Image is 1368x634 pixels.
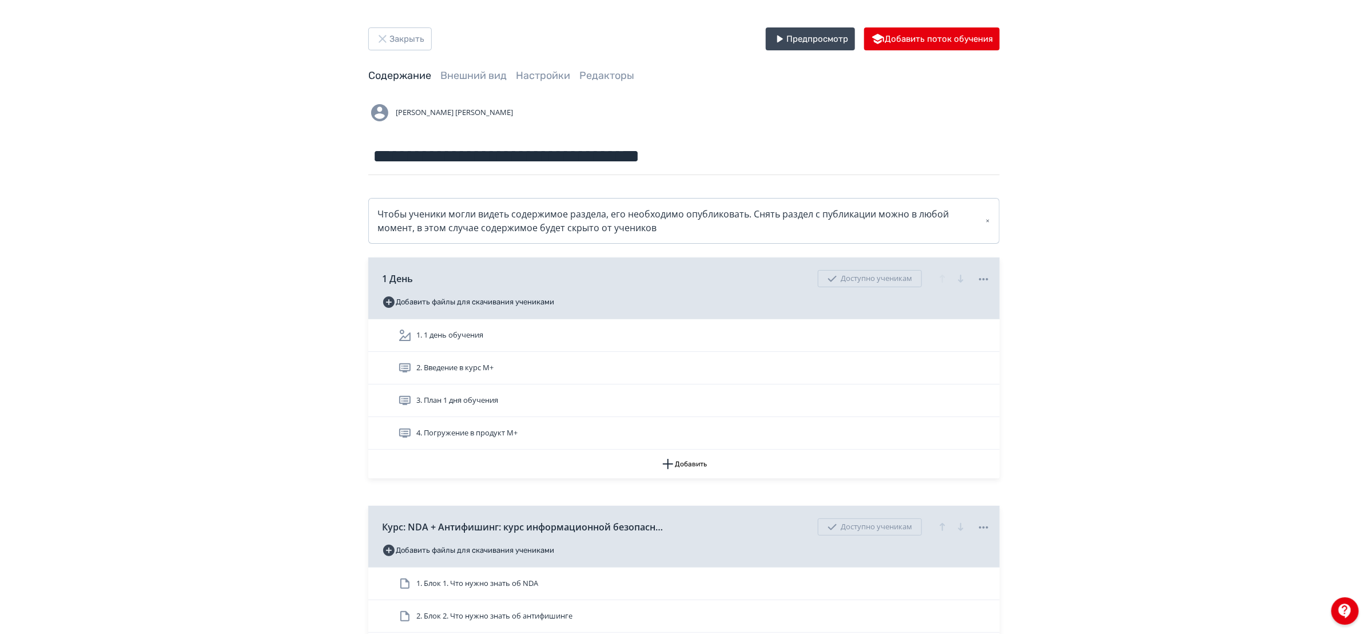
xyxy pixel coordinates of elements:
[416,330,483,341] span: 1. 1 день обучения
[382,541,554,560] button: Добавить файлы для скачивания учениками
[368,417,1000,450] div: 4. Погружение в продукт М+
[368,385,1000,417] div: 3. План 1 дня обучения
[440,69,507,82] a: Внешний вид
[766,27,855,50] button: Предпросмотр
[382,272,413,286] span: 1 День
[377,207,991,235] div: Чтобы ученики могли видеть содержимое раздела, его необходимо опубликовать. Снять раздел с публик...
[818,270,922,287] div: Доступно ученикам
[382,520,668,534] span: Курс: NDA + Антифишинг: курс информационной безопасности
[516,69,570,82] a: Настройки
[382,293,554,311] button: Добавить файлы для скачивания учениками
[818,518,922,536] div: Доступно ученикам
[368,69,431,82] a: Содержание
[416,362,494,374] span: 2. Введение в курс М+
[416,578,538,589] span: 1. Блок 1. Что нужно знать об NDA
[579,69,634,82] a: Редакторы
[368,450,1000,478] button: Добавить
[368,319,1000,352] div: 1. 1 день обучения
[368,27,432,50] button: Закрыть
[368,568,1000,600] div: 1. Блок 1. Что нужно знать об NDA
[416,427,518,439] span: 4. Погружение в продукт М+
[368,600,1000,633] div: 2. Блок 2. Что нужно знать об антифишинге
[368,352,1000,385] div: 2. Введение в курс М+
[396,107,513,118] span: [PERSON_NAME] [PERSON_NAME]
[416,611,572,622] span: 2. Блок 2. Что нужно знать об антифишинге
[416,395,498,406] span: 3. План 1 дня обучения
[864,27,1000,50] button: Добавить поток обучения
